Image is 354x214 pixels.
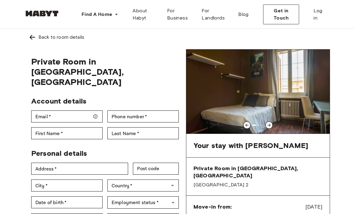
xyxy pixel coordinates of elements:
button: Find A Home [77,8,123,20]
span: Private Room in [GEOGRAPHIC_DATA], [GEOGRAPHIC_DATA] [31,56,179,87]
div: City [31,179,103,191]
div: Email [31,110,103,122]
input: Choose date [31,196,103,208]
span: Log in [313,7,325,22]
span: Blog [238,11,249,18]
span: [GEOGRAPHIC_DATA] 2 [193,182,322,188]
span: Private Room in [GEOGRAPHIC_DATA], [GEOGRAPHIC_DATA] [193,165,322,179]
a: For Landlords [197,5,233,24]
div: First Name [31,127,103,139]
img: Left pointing arrow [29,34,36,41]
div: Post code [133,163,179,175]
span: Move-in from: [193,203,232,210]
span: For Landlords [202,7,229,22]
a: About Habyt [128,5,162,24]
a: For Business [162,5,197,24]
span: About Habyt [133,7,157,22]
div: Address [31,163,128,175]
button: Open [168,181,177,190]
span: Get in Touch [268,7,294,22]
img: Habyt [24,11,60,17]
a: Log in [309,5,330,24]
span: For Business [167,7,192,22]
a: Blog [233,5,253,24]
a: Left pointing arrowBack to room details [24,29,330,46]
span: Account details [31,97,86,105]
svg: Make sure your email is correct — we'll send your booking details there. [93,114,98,119]
span: Your stay with [PERSON_NAME] [193,141,308,150]
span: Personal details [31,149,87,158]
div: Back to room details [38,34,84,41]
div: Phone number [107,110,179,122]
span: [DATE] [305,203,322,211]
button: Get in Touch [263,5,299,24]
img: Image of the room [186,50,330,134]
div: Last Name [107,127,179,139]
span: Find A Home [82,11,112,18]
